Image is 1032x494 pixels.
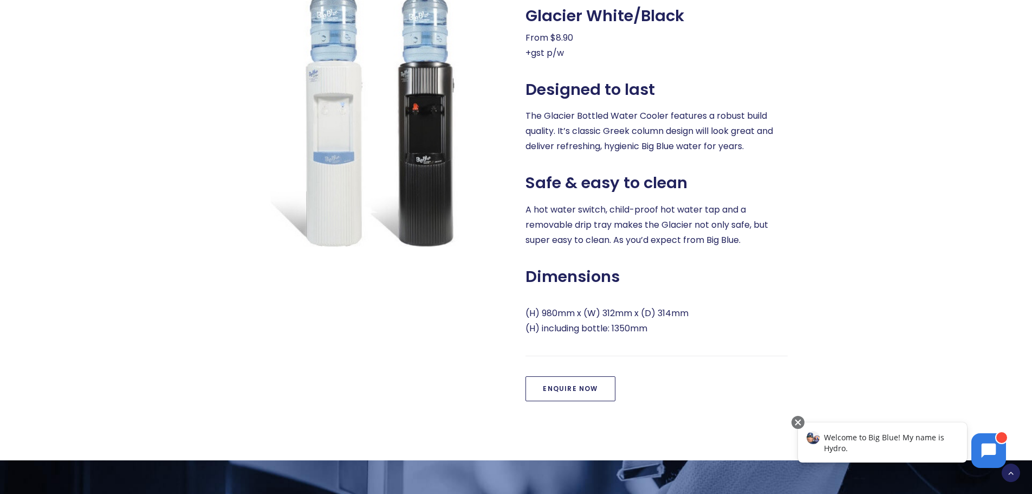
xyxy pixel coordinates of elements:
[525,376,615,401] a: Enquire Now
[525,306,788,336] p: (H) 980mm x (W) 312mm x (D) 314mm (H) including bottle: 1350mm
[525,202,788,248] p: A hot water switch, child-proof hot water tap and a removable drip tray makes the Glacier not onl...
[525,174,687,193] span: Safe & easy to clean
[525,267,620,286] span: Dimensions
[525,30,788,61] p: From $8.90 +gst p/w
[525,108,788,154] p: The Glacier Bottled Water Cooler features a robust build quality. It’s classic Greek column desig...
[787,414,1017,479] iframe: Chatbot
[525,80,655,99] span: Designed to last
[525,7,684,25] span: Glacier White/Black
